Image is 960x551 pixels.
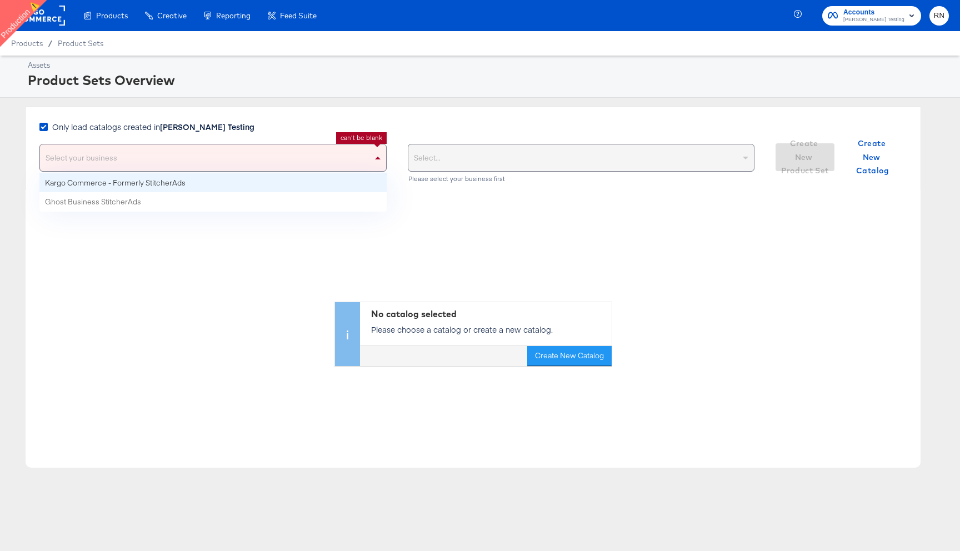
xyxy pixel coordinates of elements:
[371,308,606,320] div: No catalog selected
[408,144,754,171] div: Select...
[45,178,381,188] div: Kargo Commerce - Formerly StitcherAds
[822,6,921,26] button: Accounts[PERSON_NAME] Testing
[371,324,606,335] p: Please choose a catalog or create a new catalog.
[408,175,755,183] div: Please select your business first
[341,133,382,142] li: can't be blank
[28,71,946,89] div: Product Sets Overview
[39,192,387,212] div: Ghost Business StitcherAds
[934,9,944,22] span: RN
[40,144,386,171] div: Select your business
[58,39,103,48] a: Product Sets
[216,11,251,20] span: Reporting
[929,6,949,26] button: RN
[843,16,904,24] span: [PERSON_NAME] Testing
[157,11,187,20] span: Creative
[280,11,317,20] span: Feed Suite
[45,197,381,207] div: Ghost Business StitcherAds
[52,121,254,132] span: Only load catalogs created in
[848,137,898,178] span: Create New Catalog
[96,11,128,20] span: Products
[160,121,254,132] strong: [PERSON_NAME] Testing
[39,173,387,193] div: Kargo Commerce - Formerly StitcherAds
[527,346,612,366] button: Create New Catalog
[843,7,904,18] span: Accounts
[11,39,43,48] span: Products
[43,39,58,48] span: /
[843,143,902,171] button: Create New Catalog
[28,60,946,71] div: Assets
